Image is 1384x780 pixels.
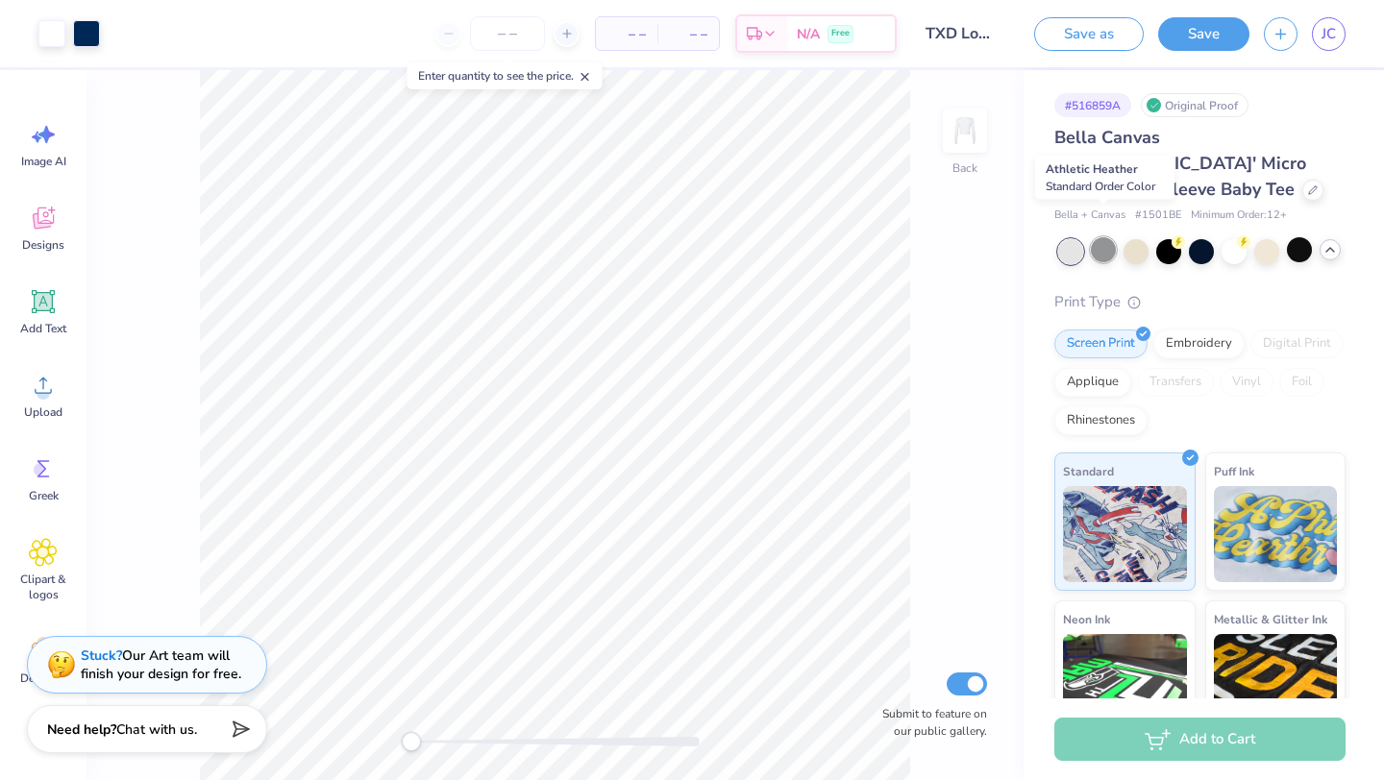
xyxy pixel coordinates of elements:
div: Our Art team will finish your design for free. [81,646,241,683]
button: Save as [1034,17,1144,51]
button: Save [1158,17,1249,51]
div: Back [952,159,977,177]
img: Neon Ink [1063,634,1187,730]
span: Add Text [20,321,66,336]
div: Original Proof [1141,93,1248,117]
div: Athletic Heather [1035,156,1174,200]
label: Submit to feature on our public gallery. [872,705,987,740]
span: Decorate [20,670,66,686]
div: Digital Print [1250,329,1344,358]
span: Standard Order Color [1046,179,1155,194]
span: Greek [29,488,59,503]
div: Embroidery [1153,329,1245,358]
div: Print Type [1054,291,1346,313]
span: Bella Canvas [DEMOGRAPHIC_DATA]' Micro Ribbed Long Sleeve Baby Tee [1054,126,1306,201]
strong: Need help? [47,720,116,739]
span: # 1501BE [1135,207,1181,224]
a: JC [1312,17,1346,51]
div: Screen Print [1054,329,1148,358]
img: Puff Ink [1214,486,1338,582]
span: Bella + Canvas [1054,207,1125,224]
img: Metallic & Glitter Ink [1214,634,1338,730]
span: – – [607,24,646,44]
span: Standard [1063,461,1114,481]
span: – – [669,24,707,44]
div: Rhinestones [1054,406,1148,435]
span: Metallic & Glitter Ink [1214,609,1327,629]
div: Enter quantity to see the price. [408,62,603,89]
span: Upload [24,404,62,420]
input: – – [470,16,545,51]
strong: Stuck? [81,646,122,665]
span: Minimum Order: 12 + [1191,207,1287,224]
span: JC [1322,23,1336,45]
div: Applique [1054,368,1131,397]
span: Image AI [21,154,66,169]
span: Designs [22,237,64,253]
div: Foil [1279,368,1324,397]
div: Transfers [1137,368,1214,397]
span: Puff Ink [1214,461,1254,481]
span: Chat with us. [116,720,197,739]
span: Neon Ink [1063,609,1110,629]
span: Free [831,27,850,40]
img: Standard [1063,486,1187,582]
span: Clipart & logos [12,572,75,602]
input: Untitled Design [911,14,1005,53]
div: # 516859A [1054,93,1131,117]
img: Back [946,111,984,150]
div: Vinyl [1220,368,1273,397]
span: N/A [797,24,820,44]
div: Accessibility label [402,732,421,751]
